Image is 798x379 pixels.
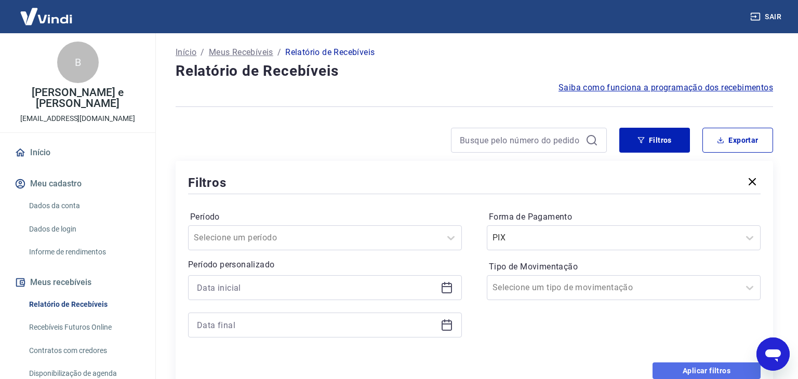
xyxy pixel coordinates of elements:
[201,46,204,59] p: /
[285,46,375,59] p: Relatório de Recebíveis
[8,87,147,109] p: [PERSON_NAME] e [PERSON_NAME]
[619,128,690,153] button: Filtros
[176,61,773,82] h4: Relatório de Recebíveis
[188,259,462,271] p: Período personalizado
[25,241,143,263] a: Informe de rendimentos
[756,337,790,371] iframe: Botão para abrir a janela de mensagens
[25,340,143,361] a: Contratos com credores
[12,141,143,164] a: Início
[197,317,436,333] input: Data final
[653,362,761,379] button: Aplicar filtros
[277,46,281,59] p: /
[25,219,143,240] a: Dados de login
[25,294,143,315] a: Relatório de Recebíveis
[460,132,581,148] input: Busque pelo número do pedido
[190,211,460,223] label: Período
[489,211,759,223] label: Forma de Pagamento
[12,1,80,32] img: Vindi
[57,42,99,83] div: B
[489,261,759,273] label: Tipo de Movimentação
[188,174,227,191] h5: Filtros
[20,113,135,124] p: [EMAIL_ADDRESS][DOMAIN_NAME]
[748,7,786,26] button: Sair
[12,172,143,195] button: Meu cadastro
[197,280,436,295] input: Data inicial
[702,128,773,153] button: Exportar
[25,195,143,216] a: Dados da conta
[25,317,143,338] a: Recebíveis Futuros Online
[209,46,273,59] a: Meus Recebíveis
[176,46,196,59] a: Início
[558,82,773,94] a: Saiba como funciona a programação dos recebimentos
[12,271,143,294] button: Meus recebíveis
